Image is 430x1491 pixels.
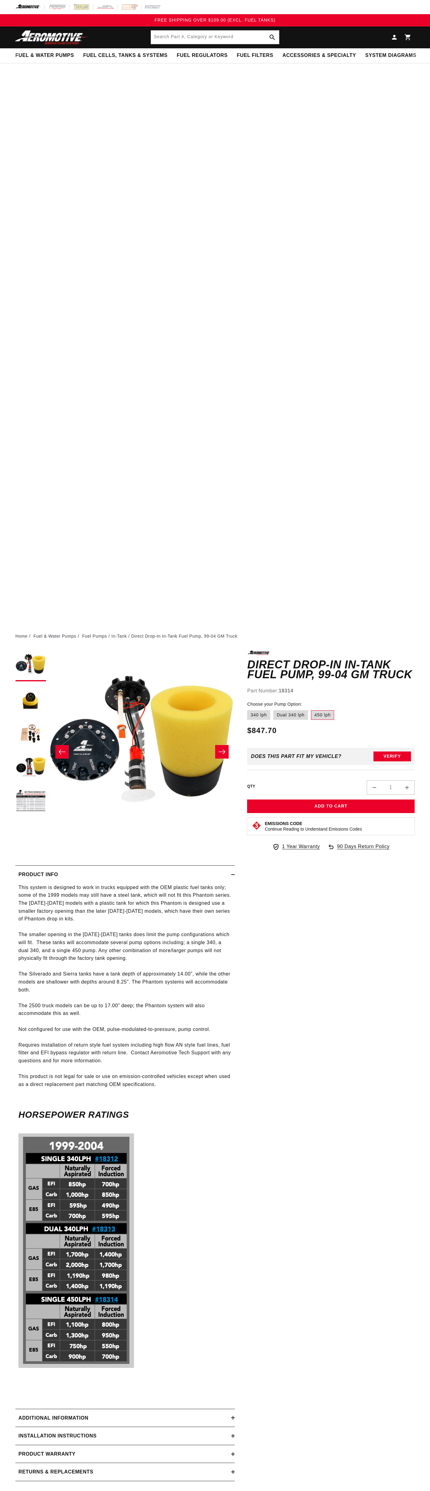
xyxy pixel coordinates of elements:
[151,30,279,44] input: Search Part #, Category or Keyword
[247,701,302,707] legend: Choose your Pump Option:
[237,52,273,59] span: Fuel Filters
[278,48,361,63] summary: Accessories & Specialty
[15,1409,235,1427] summary: Additional information
[15,1463,235,1481] summary: Returns & replacements
[82,633,107,639] a: Fuel Pumps
[265,821,362,832] button: Emissions CodeContinue Reading to Understand Emissions Codes
[13,30,90,45] img: Aeromotive
[18,1468,93,1476] h2: Returns & replacements
[18,1450,76,1458] h2: Product warranty
[15,1427,235,1445] summary: Installation Instructions
[247,660,415,679] h1: Direct Drop-In In-Tank Fuel Pump, 99-04 GM Truck
[247,710,270,720] label: 340 lph
[15,651,235,853] media-gallery: Gallery Viewer
[215,745,229,759] button: Slide right
[15,684,46,715] button: Load image 2 in gallery view
[79,48,172,63] summary: Fuel Cells, Tanks & Systems
[282,843,320,851] span: 1 Year Warranty
[111,633,131,639] li: In-Tank
[15,52,74,59] span: Fuel & Water Pumps
[131,633,237,639] li: Direct Drop-In In-Tank Fuel Pump, 99-04 GM Truck
[83,52,168,59] span: Fuel Cells, Tanks & Systems
[311,710,334,720] label: 450 lph
[365,52,416,59] span: System Diagrams
[18,1414,89,1422] h2: Additional information
[15,866,235,884] summary: Product Info
[373,752,411,761] button: Verify
[272,843,320,851] a: 1 Year Warranty
[18,884,232,1096] p: This system is designed to work in trucks equipped with the OEM plastic fuel tanks only; some of ...
[18,871,58,879] h2: Product Info
[247,687,415,695] div: Part Number:
[15,718,46,749] button: Load image 3 in gallery view
[172,48,232,63] summary: Fuel Regulators
[55,745,69,759] button: Slide left
[282,52,356,59] span: Accessories & Specialty
[15,633,28,639] a: Home
[15,1445,235,1463] summary: Product warranty
[34,633,76,639] a: Fuel & Water Pumps
[265,826,362,832] p: Continue Reading to Understand Emissions Codes
[273,710,308,720] label: Dual 340 lph
[327,843,390,857] a: 90 Days Return Policy
[15,786,46,817] button: Load image 5 in gallery view
[361,48,421,63] summary: System Diagrams
[247,725,277,736] span: $847.70
[337,843,390,857] span: 90 Days Return Policy
[265,821,302,826] strong: Emissions Code
[252,821,262,831] img: Emissions code
[11,48,79,63] summary: Fuel & Water Pumps
[247,784,255,789] label: QTY
[15,752,46,783] button: Load image 4 in gallery view
[266,30,279,44] button: Search Part #, Category or Keyword
[251,754,341,759] div: Does This part fit My vehicle?
[247,800,415,813] button: Add to Cart
[232,48,278,63] summary: Fuel Filters
[15,651,46,681] button: Load image 1 in gallery view
[155,18,275,22] span: FREE SHIPPING OVER $109.00 (EXCL. FUEL TANKS)
[18,1432,97,1440] h2: Installation Instructions
[279,688,294,693] strong: 18314
[177,52,227,59] span: Fuel Regulators
[15,633,415,639] nav: breadcrumbs
[18,1111,232,1119] h6: Horsepower Ratings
